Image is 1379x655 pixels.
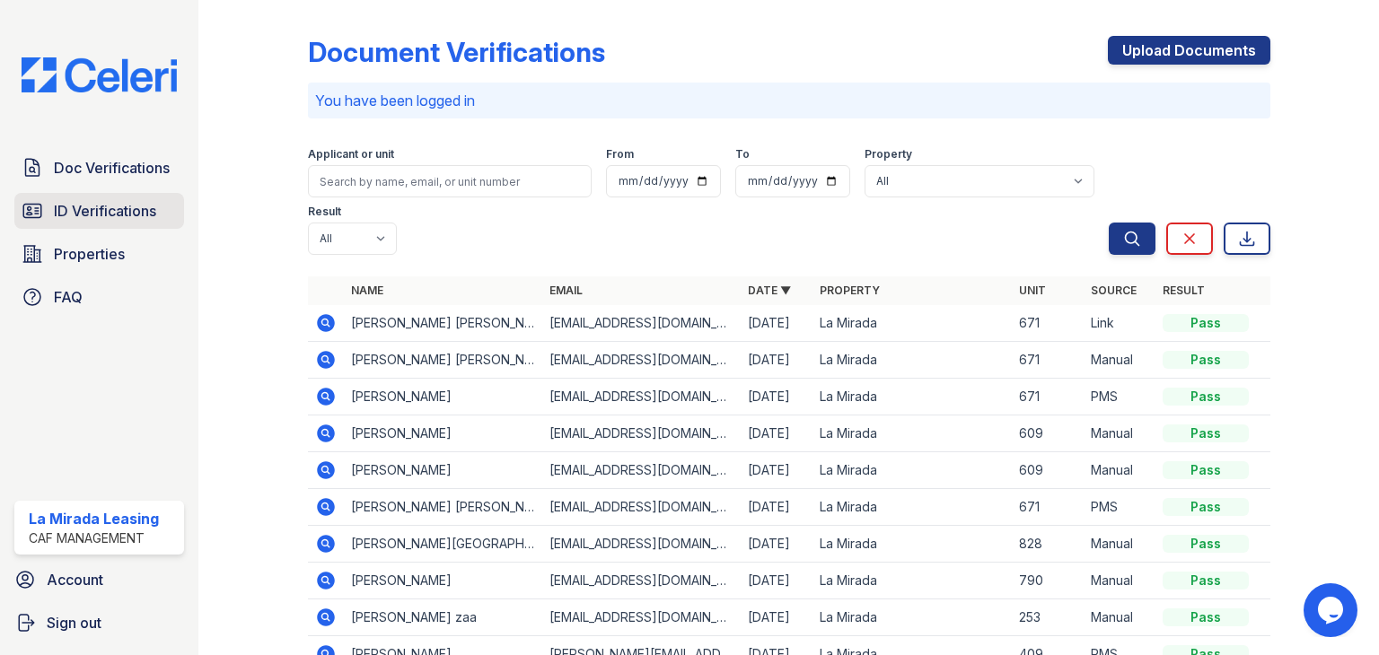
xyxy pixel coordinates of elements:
img: CE_Logo_Blue-a8612792a0a2168367f1c8372b55b34899dd931a85d93a1a3d3e32e68fde9ad4.png [7,57,191,92]
td: La Mirada [812,305,1011,342]
td: [DATE] [741,563,812,599]
td: La Mirada [812,342,1011,379]
td: [DATE] [741,526,812,563]
span: ID Verifications [54,200,156,222]
span: FAQ [54,286,83,308]
td: [DATE] [741,599,812,636]
td: [PERSON_NAME] [PERSON_NAME] [PERSON_NAME] [344,305,542,342]
span: Account [47,569,103,590]
td: Manual [1084,415,1155,452]
td: [PERSON_NAME] [PERSON_NAME] [344,489,542,526]
td: [PERSON_NAME] zaa [344,599,542,636]
td: 671 [1012,379,1084,415]
div: Pass [1163,461,1249,479]
label: To [735,147,750,162]
td: [EMAIL_ADDRESS][DOMAIN_NAME] [542,305,741,342]
td: PMS [1084,379,1155,415]
td: [PERSON_NAME] [344,415,542,452]
td: La Mirada [812,563,1011,599]
iframe: chat widget [1304,583,1361,637]
td: 253 [1012,599,1084,636]
a: ID Verifications [14,193,184,229]
td: Manual [1084,599,1155,636]
div: CAF Management [29,529,159,547]
td: PMS [1084,489,1155,526]
div: Document Verifications [308,36,605,68]
td: 790 [1012,563,1084,599]
a: Email [549,284,583,297]
div: La Mirada Leasing [29,508,159,529]
td: 671 [1012,489,1084,526]
td: La Mirada [812,526,1011,563]
td: [EMAIL_ADDRESS][DOMAIN_NAME] [542,599,741,636]
td: Manual [1084,526,1155,563]
td: 609 [1012,452,1084,489]
td: [EMAIL_ADDRESS][DOMAIN_NAME] [542,452,741,489]
td: 671 [1012,305,1084,342]
span: Sign out [47,612,101,633]
td: [DATE] [741,452,812,489]
td: 828 [1012,526,1084,563]
div: Pass [1163,424,1249,442]
div: Pass [1163,535,1249,553]
td: La Mirada [812,379,1011,415]
td: Link [1084,305,1155,342]
a: Properties [14,236,184,272]
td: [EMAIL_ADDRESS][DOMAIN_NAME] [542,526,741,563]
span: Properties [54,243,125,265]
div: Pass [1163,351,1249,369]
td: La Mirada [812,452,1011,489]
span: Doc Verifications [54,157,170,179]
td: Manual [1084,563,1155,599]
a: Account [7,562,191,598]
td: [EMAIL_ADDRESS][DOMAIN_NAME] [542,489,741,526]
td: [DATE] [741,415,812,452]
td: [DATE] [741,489,812,526]
div: Pass [1163,314,1249,332]
a: Unit [1019,284,1046,297]
td: [DATE] [741,342,812,379]
div: Pass [1163,572,1249,589]
td: [EMAIL_ADDRESS][DOMAIN_NAME] [542,415,741,452]
td: [DATE] [741,305,812,342]
div: Pass [1163,498,1249,516]
td: La Mirada [812,415,1011,452]
a: FAQ [14,279,184,315]
a: Date ▼ [748,284,791,297]
input: Search by name, email, or unit number [308,165,592,197]
a: Result [1163,284,1205,297]
td: [PERSON_NAME] [344,379,542,415]
a: Name [351,284,383,297]
label: Result [308,205,341,219]
td: [EMAIL_ADDRESS][DOMAIN_NAME] [542,379,741,415]
a: Sign out [7,605,191,641]
a: Doc Verifications [14,150,184,186]
td: Manual [1084,452,1155,489]
a: Upload Documents [1108,36,1270,65]
td: [EMAIL_ADDRESS][DOMAIN_NAME] [542,563,741,599]
td: 671 [1012,342,1084,379]
td: [DATE] [741,379,812,415]
a: Property [820,284,880,297]
p: You have been logged in [315,90,1263,111]
td: [PERSON_NAME] [344,563,542,599]
td: La Mirada [812,489,1011,526]
td: Manual [1084,342,1155,379]
td: [PERSON_NAME] [344,452,542,489]
a: Source [1091,284,1137,297]
label: Applicant or unit [308,147,394,162]
label: From [606,147,634,162]
div: Pass [1163,388,1249,406]
td: 609 [1012,415,1084,452]
td: [EMAIL_ADDRESS][DOMAIN_NAME] [542,342,741,379]
td: [PERSON_NAME][GEOGRAPHIC_DATA] [344,526,542,563]
label: Property [865,147,912,162]
div: Pass [1163,608,1249,626]
td: [PERSON_NAME] [PERSON_NAME] [344,342,542,379]
td: La Mirada [812,599,1011,636]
